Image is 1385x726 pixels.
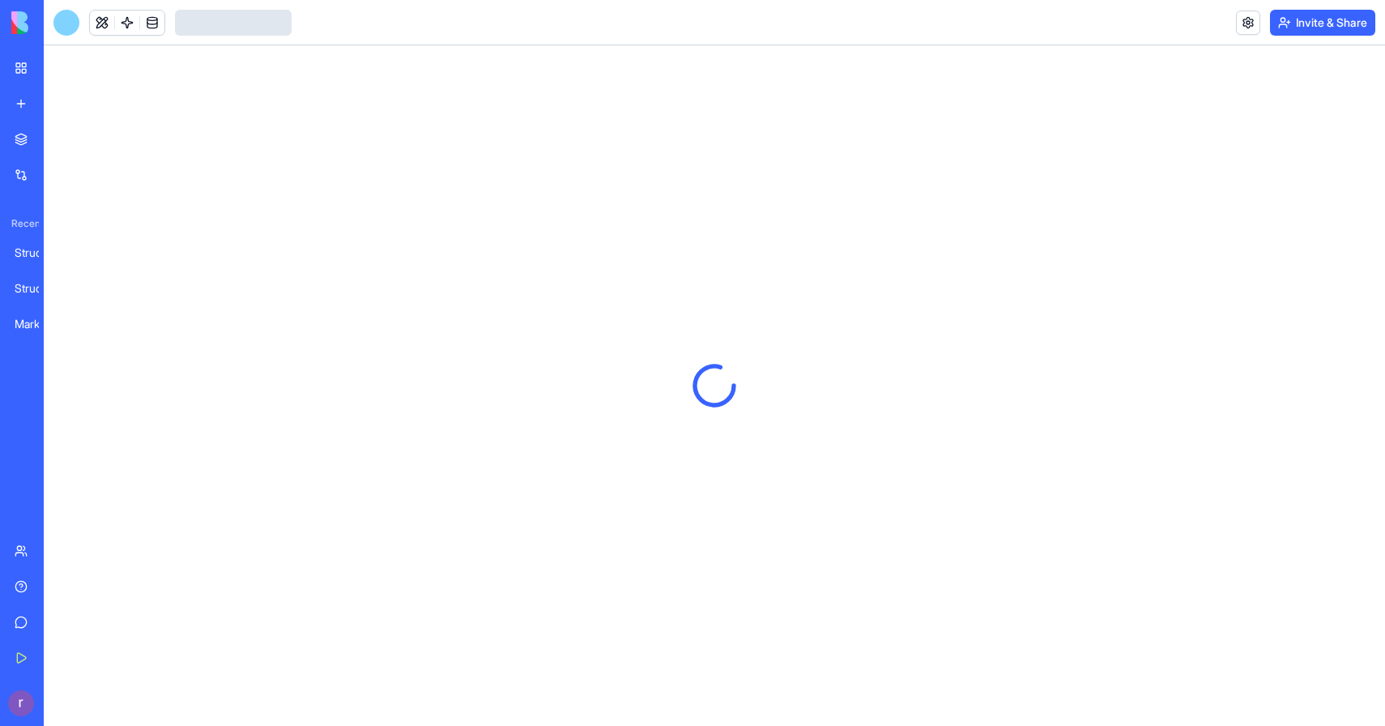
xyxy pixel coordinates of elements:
[1270,10,1375,36] button: Invite & Share
[5,272,70,305] a: Structure product creation and optimization platform
[8,690,34,716] img: ACg8ocK9p4COroYERF96wq_Nqbucimpd5rvzMLLyBNHYTn_bI3RzLw=s96-c
[5,308,70,340] a: Marketplace
[15,280,60,297] div: Structure product creation and optimization platform
[15,245,60,261] div: Structured Product Builder
[5,237,70,269] a: Structured Product Builder
[11,11,112,34] img: logo
[5,217,39,230] span: Recent
[15,316,60,332] div: Marketplace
